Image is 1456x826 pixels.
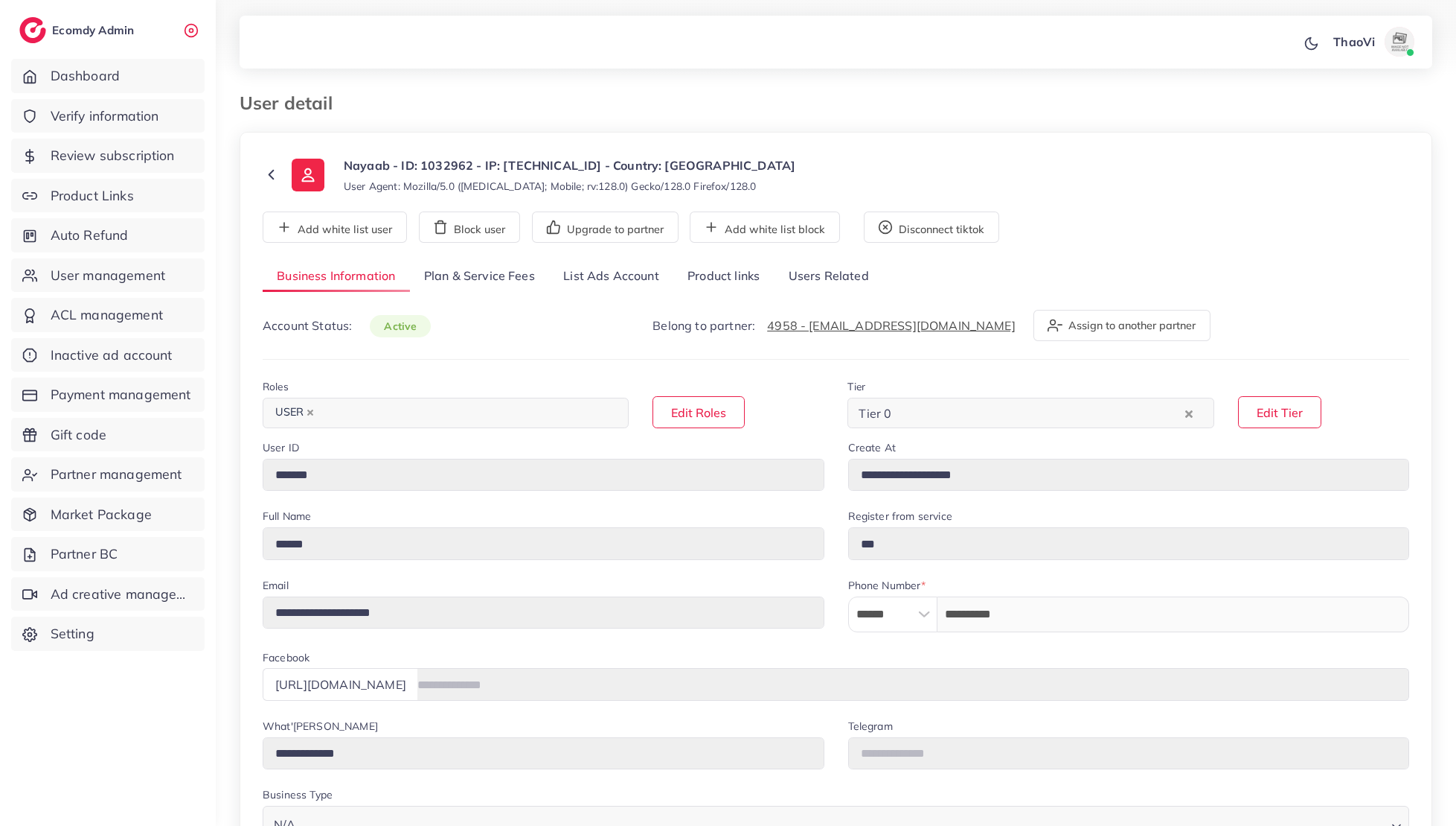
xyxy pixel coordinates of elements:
[263,719,378,734] label: What'[PERSON_NAME]
[263,398,629,428] div: Search for option
[263,509,311,524] label: Full Name
[51,465,182,484] span: Partner management
[856,402,894,425] span: Tier 0
[19,17,46,43] img: logo
[51,266,165,285] span: User management
[864,212,999,243] button: Disconnect tiktok
[767,318,1016,333] a: 4958 - [EMAIL_ADDRESS][DOMAIN_NAME]
[344,179,756,194] small: User Agent: Mozilla/5.0 ([MEDICAL_DATA]; Mobile; rv:128.0) Gecko/128.0 Firefox/128.0
[51,107,159,126] span: Verify information
[11,338,205,372] a: Inactive ad account
[263,440,299,455] label: User ID
[1033,310,1210,341] button: Assign to another partner
[1333,33,1375,51] p: ThaoVi
[673,261,774,293] a: Product links
[370,315,431,337] span: active
[848,440,896,455] label: Create At
[1325,27,1420,57] a: ThaoViavatar
[847,379,865,394] label: Tier
[263,317,431,335] p: Account Status:
[11,577,205,611] a: Ad creative management
[322,401,609,425] input: Search for option
[292,159,324,191] img: ic-user-info.36bf1079.svg
[307,409,314,416] button: Deselect USER
[51,186,134,206] span: Product Links
[11,298,205,332] a: ACL management
[51,66,120,86] span: Dashboard
[847,398,1213,428] div: Search for option
[532,212,679,243] button: Upgrade to partner
[269,402,321,423] span: USER
[1185,404,1193,422] button: Clear Selected
[848,719,893,734] label: Telegram
[11,258,205,293] a: User management
[1238,396,1321,428] button: Edit Tier
[690,212,840,243] button: Add white list block
[263,787,333,802] label: Business Type
[11,139,205,173] a: Review subscription
[410,261,549,293] a: Plan & Service Fees
[51,544,118,564] span: Partner BC
[848,578,926,593] label: Phone Number
[11,498,205,532] a: Market Package
[51,385,191,404] span: Payment management
[11,59,205,93] a: Dashboard
[51,425,106,445] span: Gift code
[51,505,152,524] span: Market Package
[51,226,129,245] span: Auto Refund
[51,146,175,165] span: Review subscription
[344,156,795,174] p: Nayaab - ID: 1032962 - IP: [TECHNICAL_ID] - Country: [GEOGRAPHIC_DATA]
[51,346,173,365] span: Inactive ad account
[11,99,205,133] a: Verify information
[11,418,205,452] a: Gift code
[240,92,344,114] h3: User detail
[51,305,163,325] span: ACL management
[263,212,407,243] button: Add white list user
[11,218,205,252] a: Auto Refund
[51,585,193,604] span: Ad creative management
[11,617,205,651] a: Setting
[263,261,410,293] a: Business Information
[51,624,94,644] span: Setting
[263,668,418,700] div: [URL][DOMAIN_NAME]
[11,179,205,213] a: Product Links
[263,379,289,394] label: Roles
[848,509,952,524] label: Register from service
[549,261,673,293] a: List Ads Account
[263,650,310,665] label: Facebook
[11,537,205,571] a: Partner BC
[52,23,138,37] h2: Ecomdy Admin
[263,578,289,593] label: Email
[19,17,138,43] a: logoEcomdy Admin
[1385,27,1414,57] img: avatar
[896,401,1181,425] input: Search for option
[419,212,520,243] button: Block user
[774,261,882,293] a: Users Related
[652,396,745,428] button: Edit Roles
[11,378,205,412] a: Payment management
[652,317,1016,334] p: Belong to partner:
[11,457,205,492] a: Partner management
